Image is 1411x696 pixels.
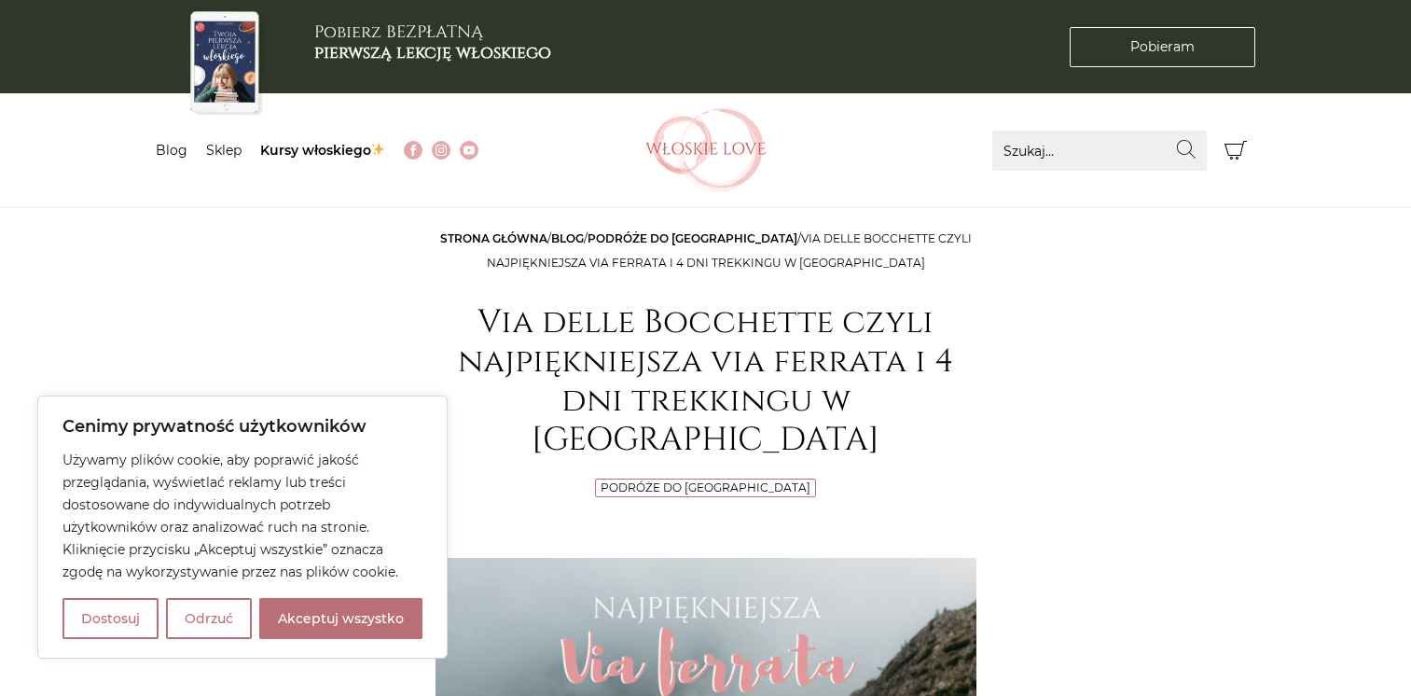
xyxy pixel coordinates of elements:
[314,22,551,63] h3: Pobierz BEZPŁATNĄ
[156,142,187,159] a: Blog
[551,231,584,245] a: Blog
[62,449,422,583] p: Używamy plików cookie, aby poprawić jakość przeglądania, wyświetlać reklamy lub treści dostosowan...
[645,108,767,192] img: Włoskielove
[440,231,547,245] a: Strona główna
[1130,37,1195,57] span: Pobieram
[1070,27,1255,67] a: Pobieram
[601,480,810,494] a: Podróże do [GEOGRAPHIC_DATA]
[62,415,422,438] p: Cenimy prywatność użytkowników
[436,303,976,460] h1: Via delle Bocchette czyli najpiękniejsza via ferrata i 4 dni trekkingu w [GEOGRAPHIC_DATA]
[1216,131,1256,171] button: Koszyk
[588,231,797,245] a: Podróże do [GEOGRAPHIC_DATA]
[259,598,422,639] button: Akceptuj wszystko
[371,143,384,156] img: ✨
[260,142,386,159] a: Kursy włoskiego
[992,131,1207,171] input: Szukaj...
[314,41,551,64] b: pierwszą lekcję włoskiego
[206,142,242,159] a: Sklep
[166,598,252,639] button: Odrzuć
[440,231,972,270] span: / / /
[62,598,159,639] button: Dostosuj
